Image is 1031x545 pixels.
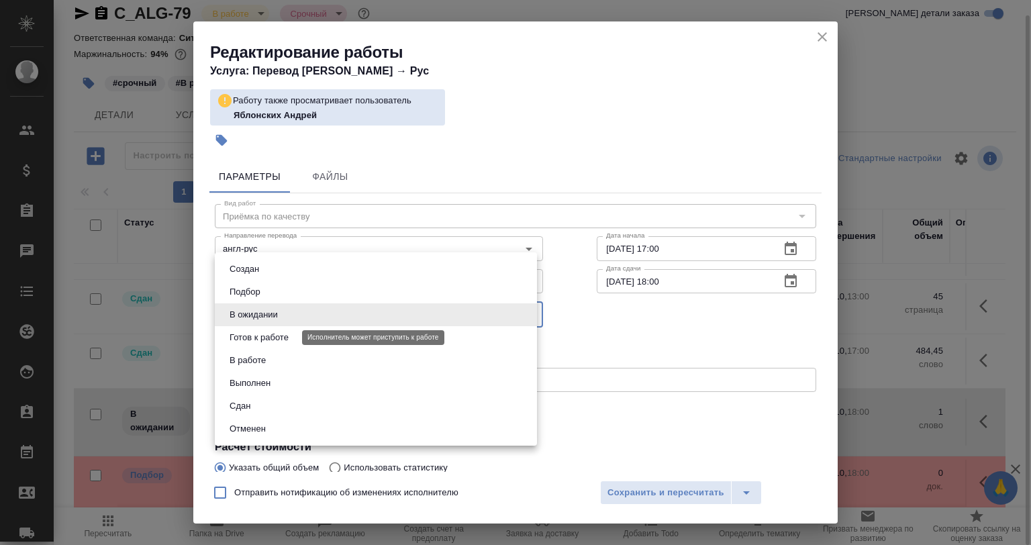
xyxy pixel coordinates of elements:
[226,422,270,436] button: Отменен
[226,262,263,277] button: Создан
[226,376,275,391] button: Выполнен
[226,285,264,299] button: Подбор
[226,353,270,368] button: В работе
[226,399,254,413] button: Сдан
[226,330,293,345] button: Готов к работе
[226,307,282,322] button: В ожидании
